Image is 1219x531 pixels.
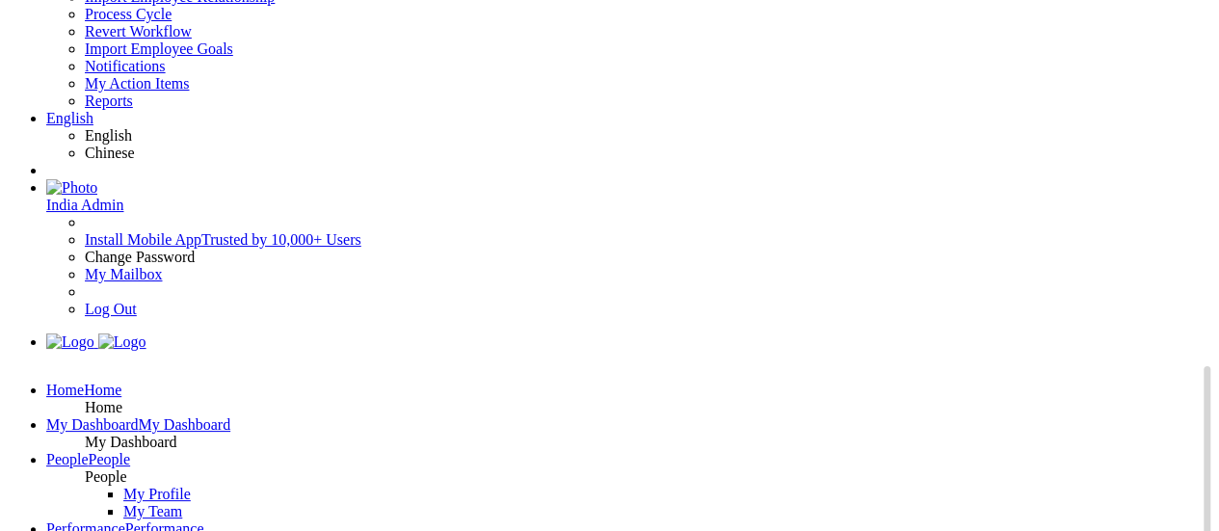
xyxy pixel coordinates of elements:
span: Install Mobile App [85,231,201,248]
a: PeoplePeople [46,451,130,467]
a: My Action Items [85,75,189,92]
a: Install Mobile AppTrusted by 10,000+ Users [85,231,361,248]
label: My Dashboard [46,416,139,433]
a: Import Employee Goals [85,40,233,57]
span: Home [85,399,122,415]
a: Reports [85,93,133,109]
label: People [46,451,89,467]
a: My Team [123,503,182,519]
a: Notifications [85,58,166,74]
label: Home [46,382,84,398]
span: People [85,468,127,485]
a: English [46,110,93,126]
span: My Dashboard [85,434,177,450]
a: Change Password [85,249,195,265]
span: My Dashboard [139,416,231,433]
span: Home [84,382,121,398]
a: HomeHome [46,382,121,398]
a: English [85,127,132,144]
img: Logo [98,333,146,351]
span: People [89,451,131,467]
a: My Mailbox [85,266,162,282]
a: Photo India Admin [46,179,1211,213]
span: Trusted by 10,000+ Users [201,231,361,248]
a: Process Cycle [85,6,172,22]
img: Photo [46,179,97,197]
a: My Profile [123,486,191,502]
span: India Admin [46,197,123,213]
a: Revert Workflow [85,23,192,40]
a: Log Out [85,301,137,317]
a: Chinese [85,145,135,161]
a: My DashboardMy Dashboard [46,416,230,433]
img: Logo [46,333,94,351]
